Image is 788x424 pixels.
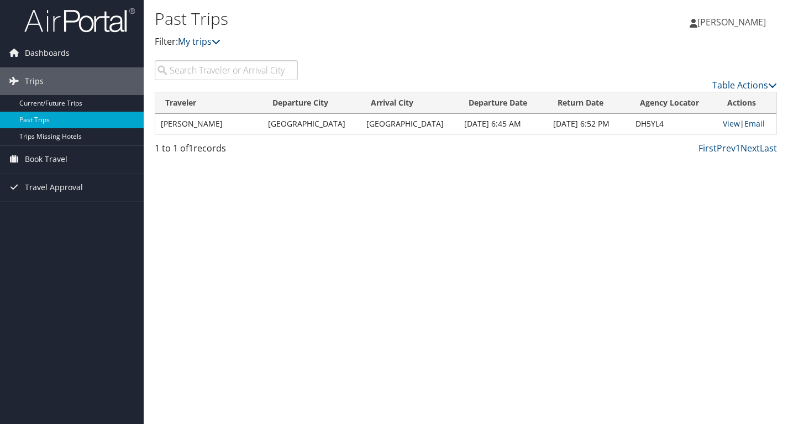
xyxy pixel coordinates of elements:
[717,142,736,154] a: Prev
[24,7,135,33] img: airportal-logo.png
[262,114,361,134] td: [GEOGRAPHIC_DATA]
[25,39,70,67] span: Dashboards
[155,60,298,80] input: Search Traveler or Arrival City
[690,6,777,39] a: [PERSON_NAME]
[723,118,740,129] a: View
[630,114,718,134] td: DH5YL4
[697,16,766,28] span: [PERSON_NAME]
[25,67,44,95] span: Trips
[717,114,776,134] td: |
[712,79,777,91] a: Table Actions
[188,142,193,154] span: 1
[178,35,220,48] a: My trips
[459,92,548,114] th: Departure Date: activate to sort column ascending
[760,142,777,154] a: Last
[155,114,262,134] td: [PERSON_NAME]
[155,35,570,49] p: Filter:
[361,92,459,114] th: Arrival City: activate to sort column ascending
[155,142,298,160] div: 1 to 1 of records
[25,145,67,173] span: Book Travel
[155,7,570,30] h1: Past Trips
[262,92,361,114] th: Departure City: activate to sort column ascending
[740,142,760,154] a: Next
[698,142,717,154] a: First
[155,92,262,114] th: Traveler: activate to sort column ascending
[459,114,548,134] td: [DATE] 6:45 AM
[717,92,776,114] th: Actions
[548,92,630,114] th: Return Date: activate to sort column ascending
[25,174,83,201] span: Travel Approval
[548,114,630,134] td: [DATE] 6:52 PM
[630,92,718,114] th: Agency Locator: activate to sort column ascending
[361,114,459,134] td: [GEOGRAPHIC_DATA]
[736,142,740,154] a: 1
[744,118,765,129] a: Email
